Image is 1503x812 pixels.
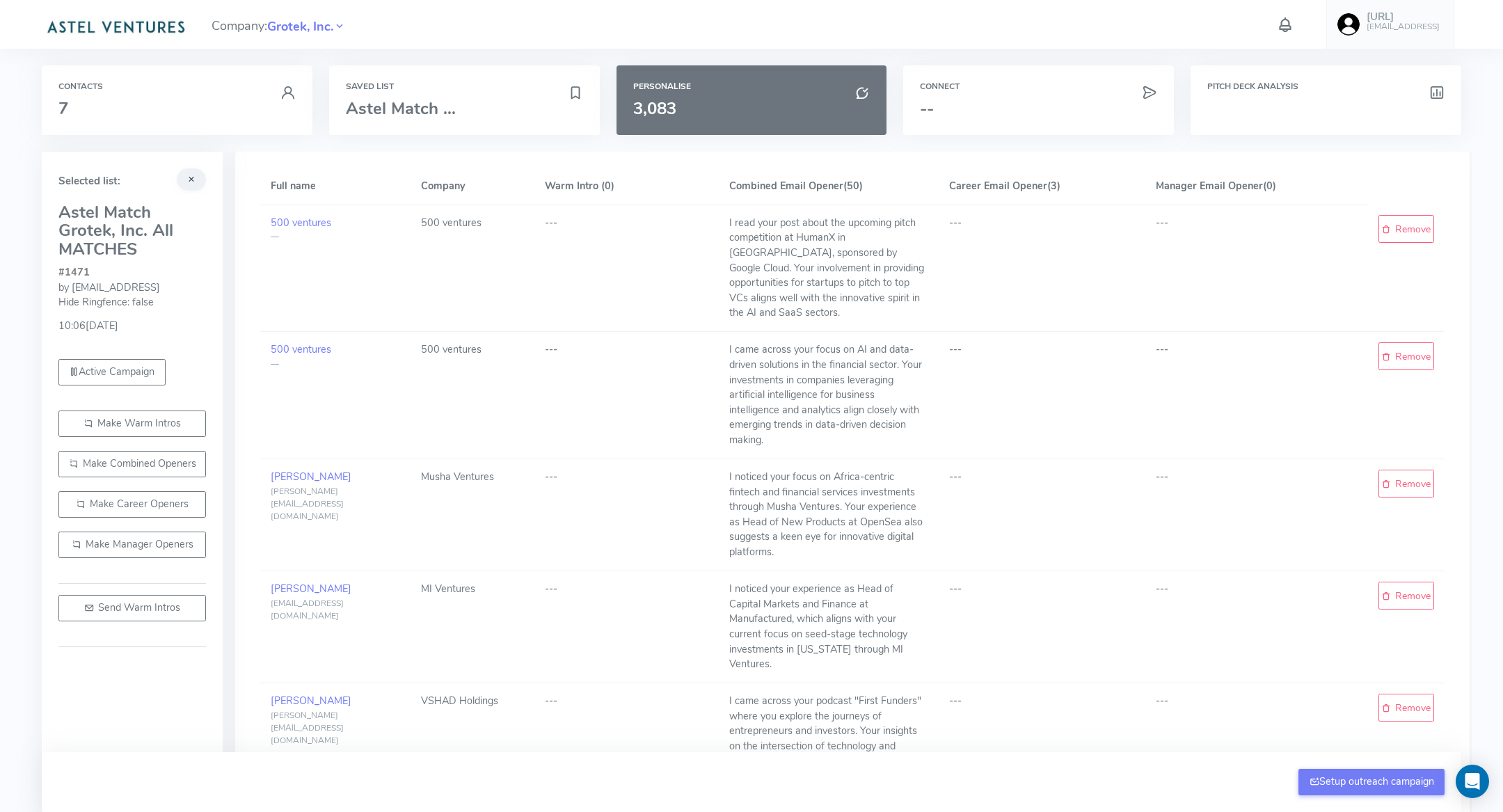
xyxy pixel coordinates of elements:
a: Remove [1378,215,1434,243]
span: Make Combined Openers [83,456,196,470]
a: [PERSON_NAME] [271,470,351,484]
div: by [EMAIL_ADDRESS] [58,280,206,296]
h5: Selected list: [58,175,206,187]
td: --- [534,459,719,571]
th: (50) [719,168,938,205]
img: user-image [1337,13,1360,35]
td: --- [1145,459,1367,571]
span: Combined Email Opener [729,179,843,193]
div: I came across your focus on AI and data-driven solutions in the financial sector. Your investment... [729,342,928,447]
div: #1471 [58,265,206,280]
th: (3) [938,168,1145,205]
span: Remove [1395,349,1431,364]
div: I came across your podcast "First Funders" where you explore the journeys of entrepreneurs and in... [729,694,928,784]
th: (0) [1145,168,1367,205]
td: --- [534,683,719,795]
a: Grotek, Inc. [267,17,333,34]
h6: Saved List [346,82,583,91]
td: --- [938,332,1145,459]
a: Active Campaign [58,359,166,385]
td: 500 ventures [410,205,534,332]
button: Make Warm Intros [58,411,206,437]
span: Remove [1395,477,1431,491]
td: --- [534,205,719,332]
td: --- [1145,571,1367,683]
div: — [271,230,399,243]
td: --- [534,332,719,459]
span: Career Email Opener [949,179,1047,193]
div: Open Intercom Messenger [1456,765,1489,798]
h6: Contacts [58,82,296,91]
a: Remove [1378,470,1434,497]
td: VSHAD Holdings [410,683,534,795]
span: -- [920,97,934,120]
div: [PERSON_NAME][EMAIL_ADDRESS][DOMAIN_NAME] [271,709,399,747]
div: I noticed your experience as Head of Capital Markets and Finance at Manufactured, which aligns wi... [729,582,928,672]
button: Make Manager Openers [58,532,206,558]
span: 7 [58,97,68,120]
h6: Personalise [633,82,870,91]
a: 500 ventures [271,216,331,230]
span: Manager Email Opener [1156,179,1263,193]
span: Make Career Openers [90,497,189,511]
button: Send Warm Intros [58,595,206,621]
span: Remove [1395,701,1431,715]
h6: Pitch Deck Analysis [1207,82,1445,91]
span: Astel Match ... [346,97,456,120]
div: Hide Ringfence: false [58,295,206,310]
td: 500 ventures [410,332,534,459]
td: --- [938,205,1145,332]
td: --- [1145,332,1367,459]
h3: Astel Match Grotek, Inc. All MATCHES [58,203,206,258]
a: Remove [1378,694,1434,722]
span: Grotek, Inc. [267,17,333,36]
div: [EMAIL_ADDRESS][DOMAIN_NAME] [271,597,399,622]
td: --- [938,571,1145,683]
td: Musha Ventures [410,459,534,571]
span: 3,083 [633,97,676,120]
span: Remove [1395,589,1431,603]
td: --- [534,571,719,683]
th: Company [410,168,534,205]
div: — [271,358,399,370]
div: I read your post about the upcoming pitch competition at HumanX in [GEOGRAPHIC_DATA], sponsored b... [729,216,928,321]
th: Warm Intro (0) [534,168,719,205]
td: --- [1145,205,1367,332]
span: Remove [1395,222,1431,237]
a: [PERSON_NAME] [271,694,351,708]
td: --- [938,459,1145,571]
td: --- [938,683,1145,795]
span: Company: [212,13,346,37]
th: Full name [260,168,410,205]
button: Make Combined Openers [58,451,206,477]
h6: [EMAIL_ADDRESS] [1367,22,1440,31]
h6: Connect [920,82,1157,91]
button: Setup outreach campaign [1298,769,1445,795]
a: Remove [1378,582,1434,610]
button: Make Career Openers [58,491,206,518]
td: --- [1145,683,1367,795]
div: 10:06[DATE] [58,310,206,334]
div: I noticed your focus on Africa-centric fintech and financial services investments through Musha V... [729,470,928,560]
a: Remove [1378,342,1434,370]
h5: [URL] [1367,11,1440,23]
div: [PERSON_NAME][EMAIL_ADDRESS][DOMAIN_NAME] [271,485,399,523]
td: MI Ventures [410,571,534,683]
a: 500 ventures [271,342,331,356]
a: [PERSON_NAME] [271,582,351,596]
